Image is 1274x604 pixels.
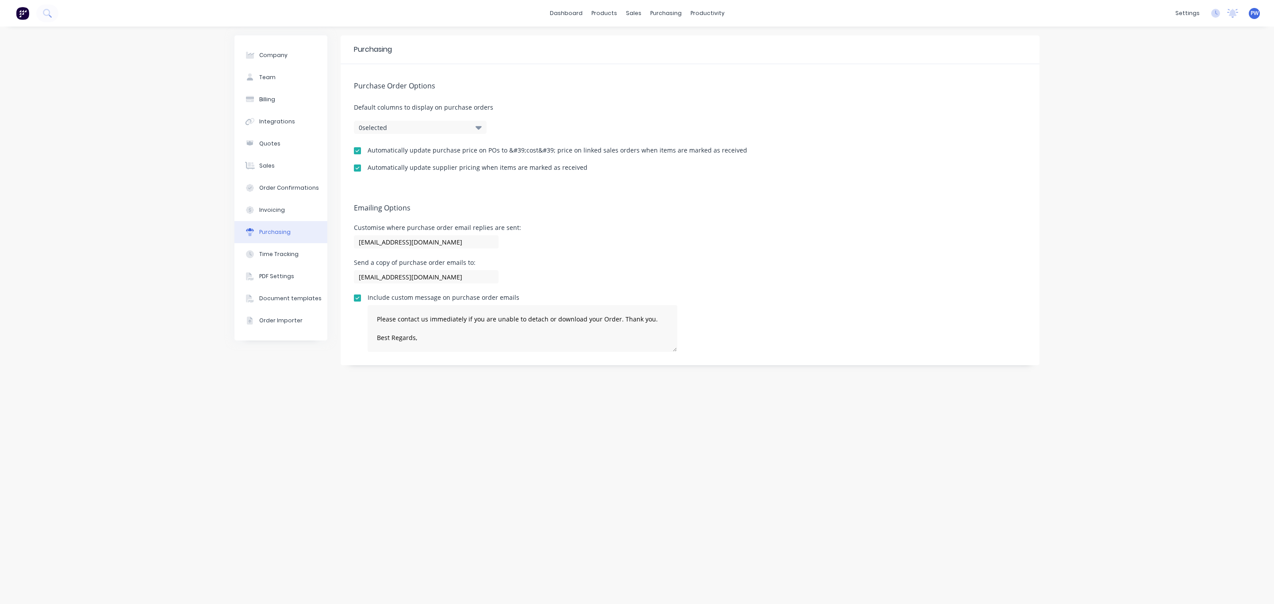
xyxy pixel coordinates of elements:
[16,7,29,20] img: Factory
[259,118,295,126] div: Integrations
[234,66,327,88] button: Team
[234,265,327,287] button: PDF Settings
[259,272,294,280] div: PDF Settings
[234,221,327,243] button: Purchasing
[587,7,622,20] div: products
[354,121,487,134] button: 0selected
[234,111,327,133] button: Integrations
[234,155,327,177] button: Sales
[1251,9,1259,17] span: PW
[354,260,499,266] div: Send a copy of purchase order emails to:
[234,243,327,265] button: Time Tracking
[259,317,303,325] div: Order Importer
[646,7,686,20] div: purchasing
[259,162,275,170] div: Sales
[234,310,327,332] button: Order Importer
[368,164,587,171] div: Automatically update supplier pricing when items are marked as received
[259,228,291,236] div: Purchasing
[234,44,327,66] button: Company
[259,184,319,192] div: Order Confirmations
[354,44,392,55] div: Purchasing
[368,294,519,301] div: Include custom message on purchase order emails
[234,133,327,155] button: Quotes
[354,82,1026,90] h5: Purchase Order Options
[234,199,327,221] button: Invoicing
[234,287,327,310] button: Document templates
[259,206,285,214] div: Invoicing
[354,204,1026,212] h5: Emailing Options
[259,96,275,103] div: Billing
[368,147,747,153] div: Automatically update purchase price on POs to &#39;cost&#39; price on linked sales orders when it...
[234,177,327,199] button: Order Confirmations
[259,140,280,148] div: Quotes
[354,103,1026,112] span: Default columns to display on purchase orders
[686,7,729,20] div: productivity
[1171,7,1204,20] div: settings
[622,7,646,20] div: sales
[259,51,288,59] div: Company
[259,294,322,302] div: Document templates
[259,250,299,258] div: Time Tracking
[234,88,327,111] button: Billing
[368,305,677,352] textarea: Please contact us immediately if you are unable to detach or download your Order. Thank you. Best...
[354,225,521,231] div: Customise where purchase order email replies are sent:
[259,73,276,81] div: Team
[545,7,587,20] a: dashboard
